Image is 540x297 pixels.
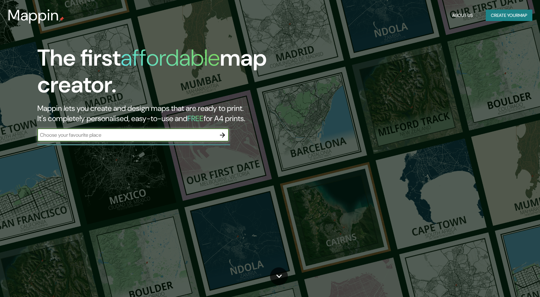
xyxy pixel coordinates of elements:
h5: FREE [187,113,204,123]
img: mappin-pin [59,17,64,22]
input: Choose your favourite place [37,131,216,139]
h1: The first map creator. [37,45,307,103]
h2: Mappin lets you create and design maps that are ready to print. It's completely personalised, eas... [37,103,307,124]
button: Create yourmap [486,10,532,21]
h3: Mappin [8,6,59,24]
h1: affordable [121,43,220,73]
button: About Us [450,10,476,21]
